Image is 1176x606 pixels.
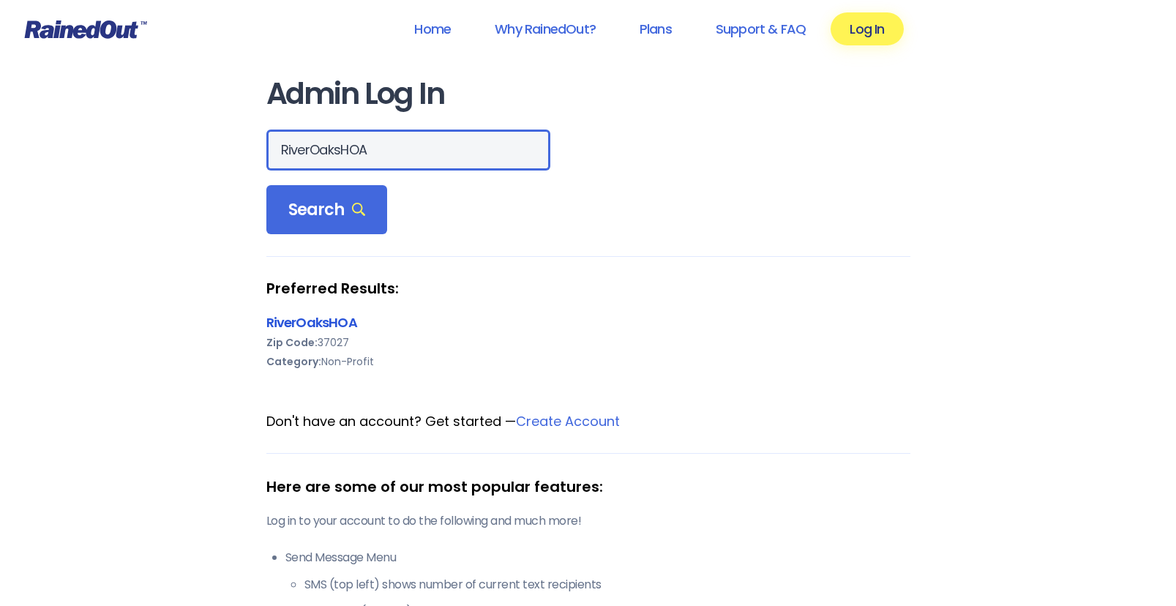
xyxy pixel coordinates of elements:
a: Log In [831,12,903,45]
b: Category: [266,354,321,369]
li: SMS (top left) shows number of current text recipients [304,576,910,594]
strong: Preferred Results: [266,279,910,298]
div: RiverOaksHOA [266,313,910,332]
b: Zip Code: [266,335,318,350]
a: Support & FAQ [697,12,825,45]
h1: Admin Log In [266,78,910,111]
a: Why RainedOut? [476,12,615,45]
input: Search Orgs… [266,130,550,171]
div: Search [266,185,388,235]
div: 37027 [266,333,910,352]
a: Create Account [516,412,620,430]
div: Non-Profit [266,352,910,371]
span: Search [288,200,366,220]
a: RiverOaksHOA [266,313,357,332]
a: Plans [621,12,691,45]
div: Here are some of our most popular features: [266,476,910,498]
a: Home [395,12,470,45]
p: Log in to your account to do the following and much more! [266,512,910,530]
